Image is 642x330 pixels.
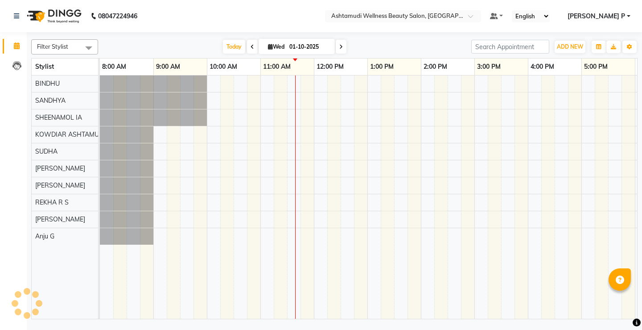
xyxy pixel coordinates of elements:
a: 3:00 PM [475,60,503,73]
a: 9:00 AM [154,60,182,73]
span: SUDHA [35,147,58,155]
span: Filter Stylist [37,43,68,50]
span: SANDHYA [35,96,66,104]
span: [PERSON_NAME] [35,215,85,223]
span: [PERSON_NAME] [35,164,85,172]
a: 2:00 PM [421,60,449,73]
span: BINDHU [35,79,60,88]
span: KOWDIAR ASHTAMUDI [35,130,105,138]
input: 2025-10-01 [287,40,331,54]
a: 1:00 PM [368,60,396,73]
img: logo [23,4,84,29]
span: ADD NEW [557,43,583,50]
a: 10:00 AM [207,60,239,73]
a: 4:00 PM [528,60,556,73]
b: 08047224946 [98,4,137,29]
a: 11:00 AM [261,60,293,73]
span: Anju G [35,232,54,240]
span: Today [223,40,245,54]
button: ADD NEW [555,41,585,53]
span: REKHA R S [35,198,69,206]
input: Search Appointment [471,40,549,54]
span: Wed [266,43,287,50]
a: 8:00 AM [100,60,128,73]
span: [PERSON_NAME] P [568,12,625,21]
span: [PERSON_NAME] [35,181,85,189]
span: Stylist [35,63,54,71]
a: 5:00 PM [582,60,610,73]
a: 12:00 PM [314,60,346,73]
span: SHEENAMOL IA [35,113,82,121]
